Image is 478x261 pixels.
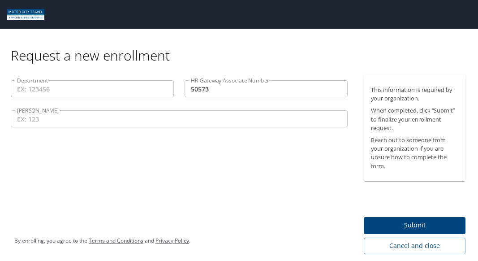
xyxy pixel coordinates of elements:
p: Reach out to someone from your organization if you are unsure how to complete the form. [371,136,458,170]
a: Privacy Policy [155,237,189,244]
a: Terms and Conditions [89,237,143,244]
span: Cancel and close [371,240,458,252]
button: Submit [364,217,465,235]
button: Cancel and close [364,238,465,254]
p: This information is required by your organization. [371,86,458,103]
input: EX: 12345 [185,80,348,97]
div: Request a new enrollment [11,29,473,64]
p: When completed, click “Submit” to finalize your enrollment request. [371,106,458,132]
img: Motor City logo [7,9,44,20]
div: By enrolling, you agree to the and . [14,230,190,252]
input: EX: 123 [11,110,348,127]
span: Submit [371,220,458,231]
input: EX: 123456 [11,80,174,97]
